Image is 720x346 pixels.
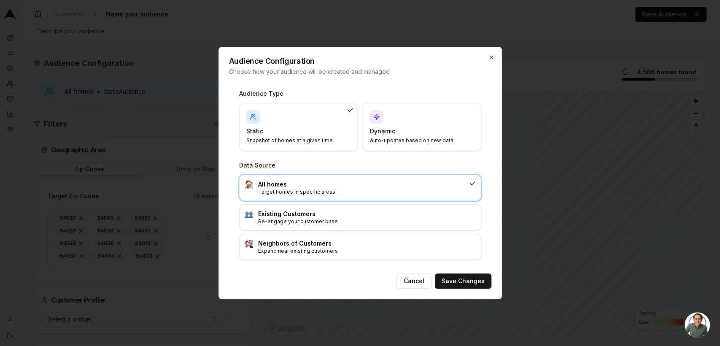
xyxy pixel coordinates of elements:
[258,239,476,248] h3: Neighbors of Customers
[239,89,481,98] h3: Audience Type
[239,161,481,170] h3: Data Source
[239,234,481,260] div: :house_buildings:Neighbors of CustomersExpand near existing customers
[396,273,431,289] button: Cancel
[239,204,481,230] div: :busts_in_silhouette:Existing CustomersRe-engage your customer base
[370,137,464,144] p: Auto-updates based on new data
[245,210,253,218] img: :busts_in_silhouette:
[258,210,476,218] h3: Existing Customers
[229,68,491,76] p: Choose how your audience will be created and managed
[245,180,253,189] img: :house:
[370,127,464,135] h4: Dynamic
[258,248,476,254] p: Expand near existing customers
[435,273,491,289] button: Save Changes
[239,103,358,151] div: StaticSnapshot of homes at a given time
[239,175,481,201] div: :house:All homesTarget homes in specific areas
[258,180,466,189] h3: All homes
[246,137,340,144] p: Snapshot of homes at a given time
[363,103,481,151] div: DynamicAuto-updates based on new data
[229,57,491,65] h2: Audience Configuration
[258,218,476,225] p: Re-engage your customer base
[258,189,466,195] p: Target homes in specific areas
[246,127,340,135] h4: Static
[245,239,253,248] img: :house_buildings:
